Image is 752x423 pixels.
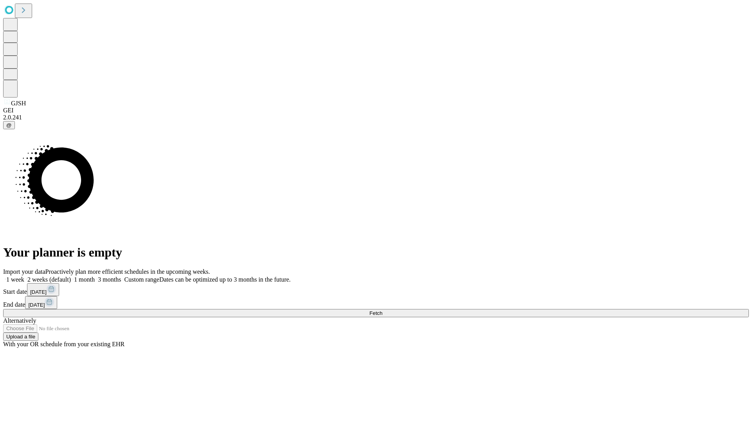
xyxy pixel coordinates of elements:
span: Custom range [124,276,159,283]
span: 2 weeks (default) [27,276,71,283]
div: GEI [3,107,749,114]
button: @ [3,121,15,129]
span: [DATE] [30,289,47,295]
span: Alternatively [3,317,36,324]
span: Proactively plan more efficient schedules in the upcoming weeks. [45,268,210,275]
button: [DATE] [27,283,59,296]
button: Upload a file [3,333,38,341]
button: [DATE] [25,296,57,309]
div: End date [3,296,749,309]
span: 1 week [6,276,24,283]
div: Start date [3,283,749,296]
span: Import your data [3,268,45,275]
span: [DATE] [28,302,45,308]
div: 2.0.241 [3,114,749,121]
button: Fetch [3,309,749,317]
span: 3 months [98,276,121,283]
span: With your OR schedule from your existing EHR [3,341,125,347]
span: 1 month [74,276,95,283]
h1: Your planner is empty [3,245,749,260]
span: Fetch [369,310,382,316]
span: GJSH [11,100,26,107]
span: @ [6,122,12,128]
span: Dates can be optimized up to 3 months in the future. [159,276,291,283]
